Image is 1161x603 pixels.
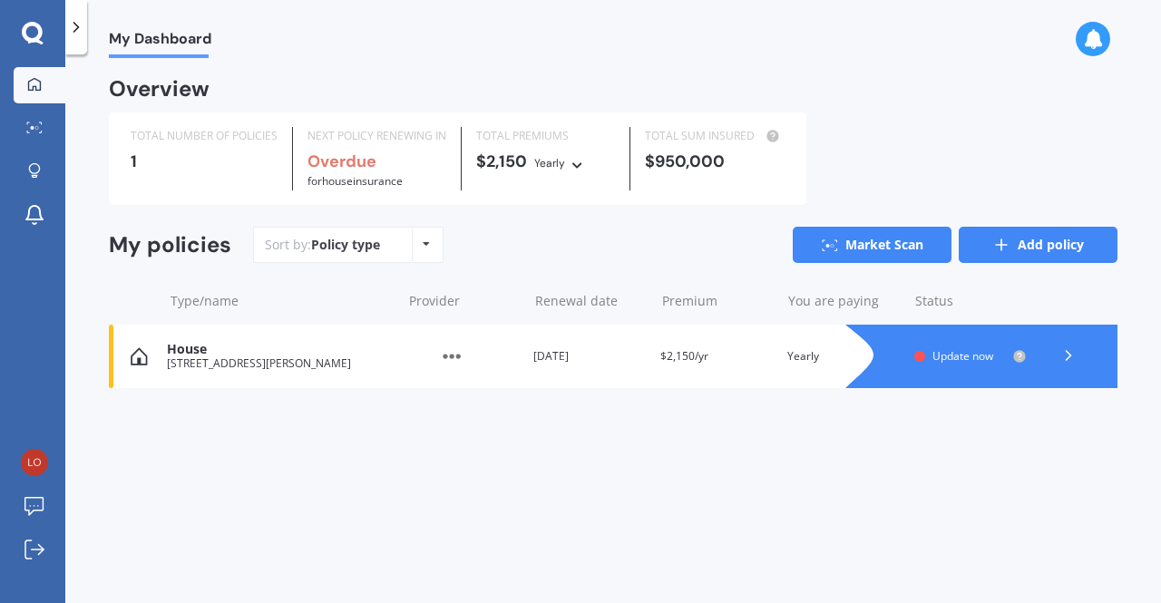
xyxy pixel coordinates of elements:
div: TOTAL NUMBER OF POLICIES [131,127,278,145]
div: $2,150 [476,152,615,172]
div: Sort by: [265,236,380,254]
div: Yearly [787,347,900,365]
div: Premium [662,292,774,310]
div: $950,000 [645,152,784,170]
div: Renewal date [535,292,647,310]
div: 1 [131,152,278,170]
div: Type/name [171,292,395,310]
div: Provider [409,292,521,310]
div: You are paying [788,292,900,310]
img: Other [406,339,497,374]
div: NEXT POLICY RENEWING IN [307,127,446,145]
div: [DATE] [533,347,646,365]
span: My Dashboard [109,30,211,54]
div: [STREET_ADDRESS][PERSON_NAME] [167,357,392,370]
div: TOTAL SUM INSURED [645,127,784,145]
div: Policy type [311,236,380,254]
img: House [131,347,148,365]
div: Overview [109,80,210,98]
img: 4b2f66fd1f2c1b8ab872e006fe01d95a [21,449,48,476]
div: TOTAL PREMIUMS [476,127,615,145]
a: Market Scan [793,227,951,263]
div: Yearly [534,154,565,172]
div: My policies [109,232,231,258]
b: Overdue [307,151,376,172]
span: Update now [932,348,993,364]
span: for House insurance [307,173,403,189]
div: Status [915,292,1027,310]
span: $2,150/yr [660,348,708,364]
a: Add policy [959,227,1117,263]
div: House [167,342,392,357]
